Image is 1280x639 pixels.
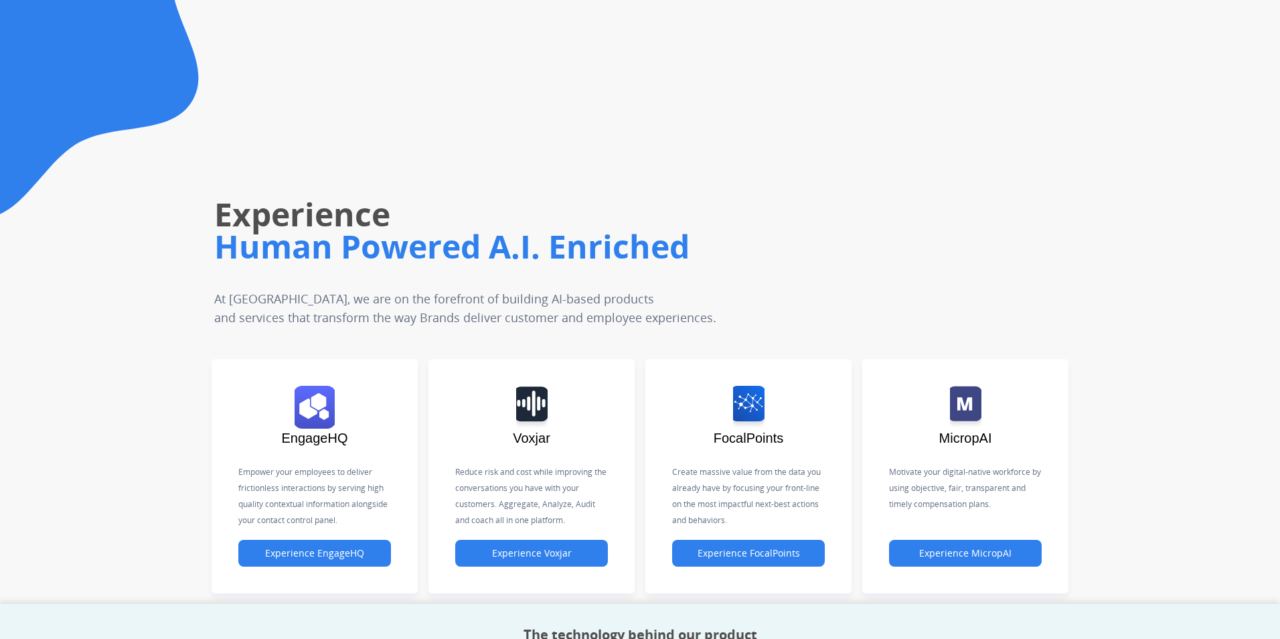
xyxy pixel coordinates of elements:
p: At [GEOGRAPHIC_DATA], we are on the forefront of building AI-based products and services that tra... [214,289,817,327]
span: Voxjar [513,431,550,445]
a: Experience MicropAI [889,548,1042,559]
p: Motivate your digital-native workforce by using objective, fair, transparent and timely compensat... [889,464,1042,512]
img: logo [516,386,548,429]
span: MicropAI [939,431,992,445]
a: Experience Voxjar [455,548,608,559]
img: logo [733,386,765,429]
span: FocalPoints [714,431,784,445]
img: logo [295,386,335,429]
button: Experience MicropAI [889,540,1042,567]
p: Create massive value from the data you already have by focusing your front-line on the most impac... [672,464,825,528]
button: Experience Voxjar [455,540,608,567]
h1: Human Powered A.I. Enriched [214,225,903,268]
img: logo [950,386,981,429]
button: Experience EngageHQ [238,540,391,567]
p: Reduce risk and cost while improving the conversations you have with your customers. Aggregate, A... [455,464,608,528]
button: Experience FocalPoints [672,540,825,567]
a: Experience FocalPoints [672,548,825,559]
a: Experience EngageHQ [238,548,391,559]
span: EngageHQ [282,431,348,445]
p: Empower your employees to deliver frictionless interactions by serving high quality contextual in... [238,464,391,528]
h1: Experience [214,193,903,236]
